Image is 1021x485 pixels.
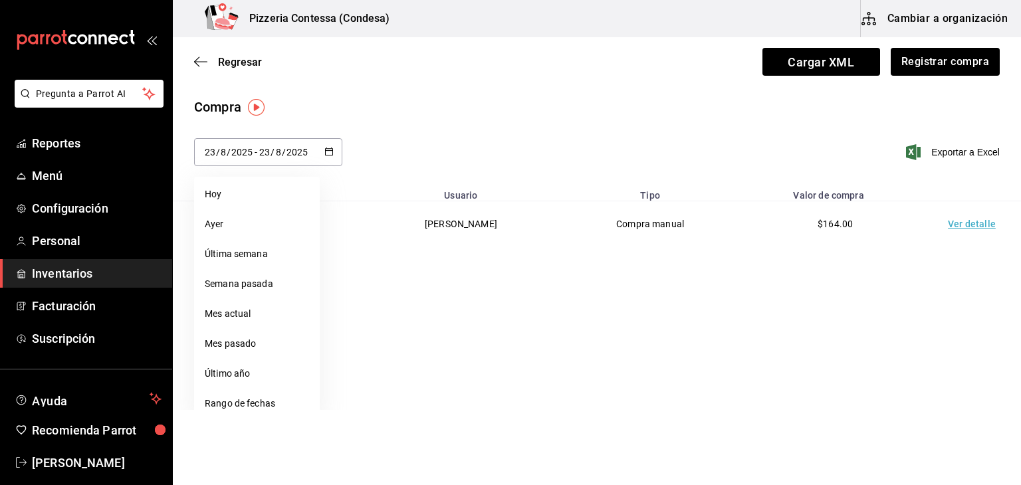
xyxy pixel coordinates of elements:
[364,182,558,201] th: Usuario
[32,391,144,407] span: Ayuda
[762,48,880,76] span: Cargar XML
[231,147,253,157] input: Year
[194,299,320,329] li: Mes actual
[194,359,320,389] li: Último año
[146,35,157,45] button: open_drawer_menu
[32,134,162,152] span: Reportes
[239,11,390,27] h3: Pizzeria Contessa (Condesa)
[216,147,220,157] span: /
[818,219,853,229] span: $164.00
[558,201,742,247] td: Compra manual
[255,147,257,157] span: -
[9,96,164,110] a: Pregunta a Parrot AI
[286,147,308,157] input: Year
[32,199,162,217] span: Configuración
[194,389,320,419] li: Rango de fechas
[742,182,928,201] th: Valor de compra
[32,297,162,315] span: Facturación
[271,147,275,157] span: /
[15,80,164,108] button: Pregunta a Parrot AI
[194,56,262,68] button: Regresar
[194,329,320,359] li: Mes pasado
[32,421,162,439] span: Recomienda Parrot
[928,201,1021,247] td: Ver detalle
[194,209,320,239] li: Ayer
[227,147,231,157] span: /
[259,147,271,157] input: Day
[282,147,286,157] span: /
[32,167,162,185] span: Menú
[173,182,364,201] th: Fecha y hora
[32,232,162,250] span: Personal
[248,99,265,116] img: Tooltip marker
[194,269,320,299] li: Semana pasada
[909,144,1000,160] button: Exportar a Excel
[891,48,1000,76] button: Registrar compra
[36,87,143,101] span: Pregunta a Parrot AI
[32,330,162,347] span: Suscripción
[32,264,162,282] span: Inventarios
[32,454,162,472] span: [PERSON_NAME]
[194,239,320,269] li: Última semana
[194,179,320,209] li: Hoy
[218,56,262,68] span: Regresar
[364,201,558,247] td: [PERSON_NAME]
[275,147,282,157] input: Month
[194,97,241,117] div: Compra
[204,147,216,157] input: Day
[558,182,742,201] th: Tipo
[220,147,227,157] input: Month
